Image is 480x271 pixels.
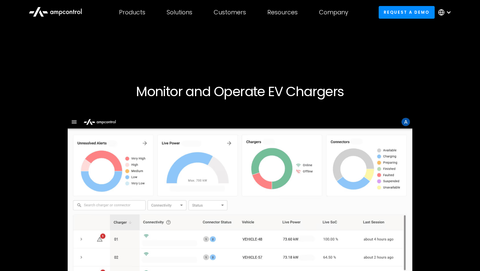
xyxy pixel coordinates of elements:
div: Company [319,9,348,16]
a: Request a demo [379,6,435,18]
div: Customers [214,9,246,16]
div: Resources [267,9,298,16]
h1: Monitor and Operate EV Chargers [37,83,443,99]
div: Solutions [167,9,192,16]
div: Products [119,9,145,16]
